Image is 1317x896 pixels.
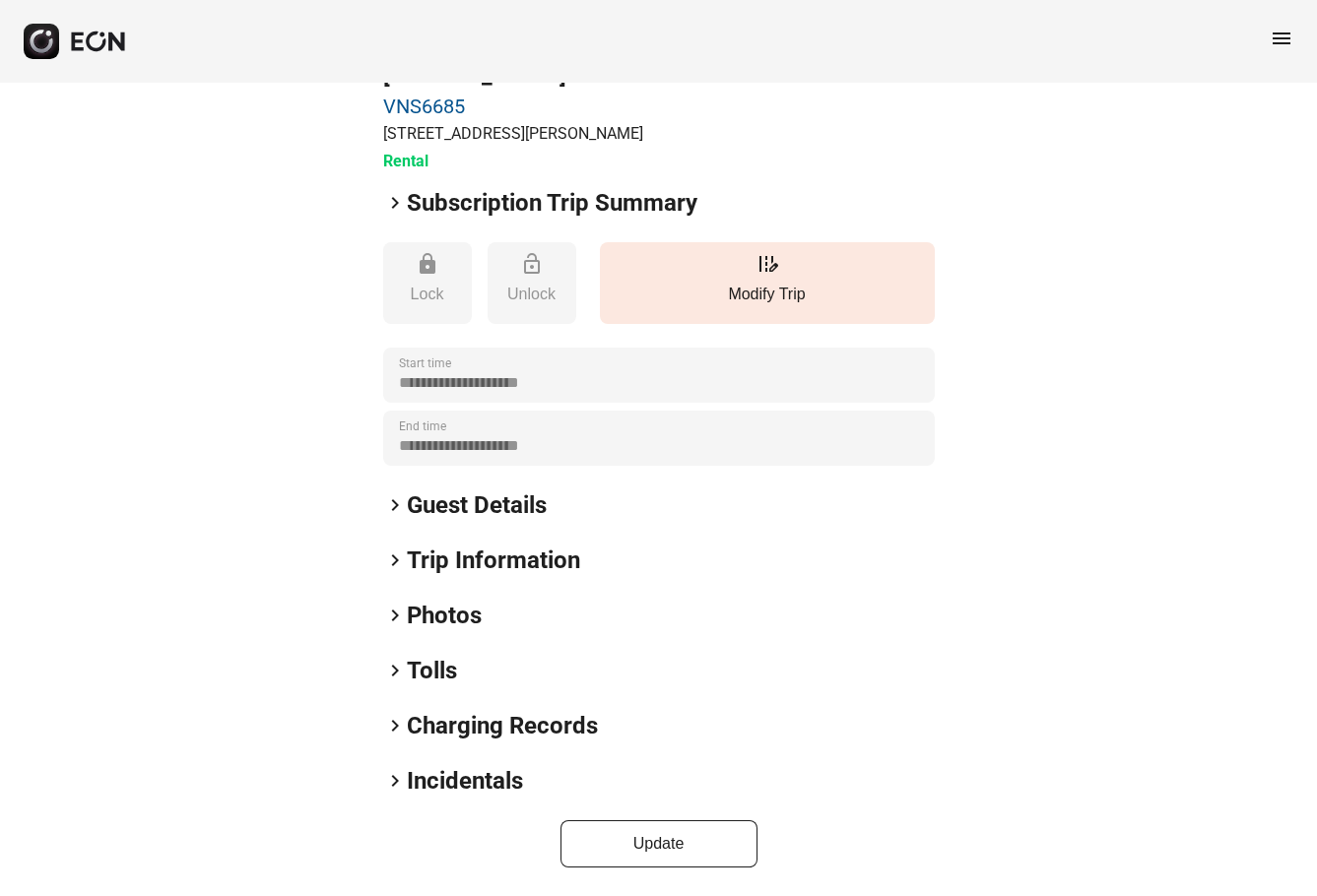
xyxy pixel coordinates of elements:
[383,150,643,173] h3: Rental
[383,769,407,793] span: keyboard_arrow_right
[407,489,547,521] h2: Guest Details
[407,710,598,741] h2: Charging Records
[407,544,580,576] h2: Trip Information
[560,820,757,867] button: Update
[383,604,407,627] span: keyboard_arrow_right
[383,659,407,682] span: keyboard_arrow_right
[407,655,457,686] h2: Tolls
[383,122,643,146] p: [STREET_ADDRESS][PERSON_NAME]
[383,493,407,517] span: keyboard_arrow_right
[610,283,925,306] p: Modify Trip
[600,242,935,324] button: Modify Trip
[756,252,779,276] span: edit_road
[1270,27,1293,50] span: menu
[383,548,407,572] span: keyboard_arrow_right
[383,191,407,215] span: keyboard_arrow_right
[383,95,643,118] a: VNS6685
[407,600,482,631] h2: Photos
[407,765,523,797] h2: Incidentals
[383,714,407,737] span: keyboard_arrow_right
[407,187,697,219] h2: Subscription Trip Summary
